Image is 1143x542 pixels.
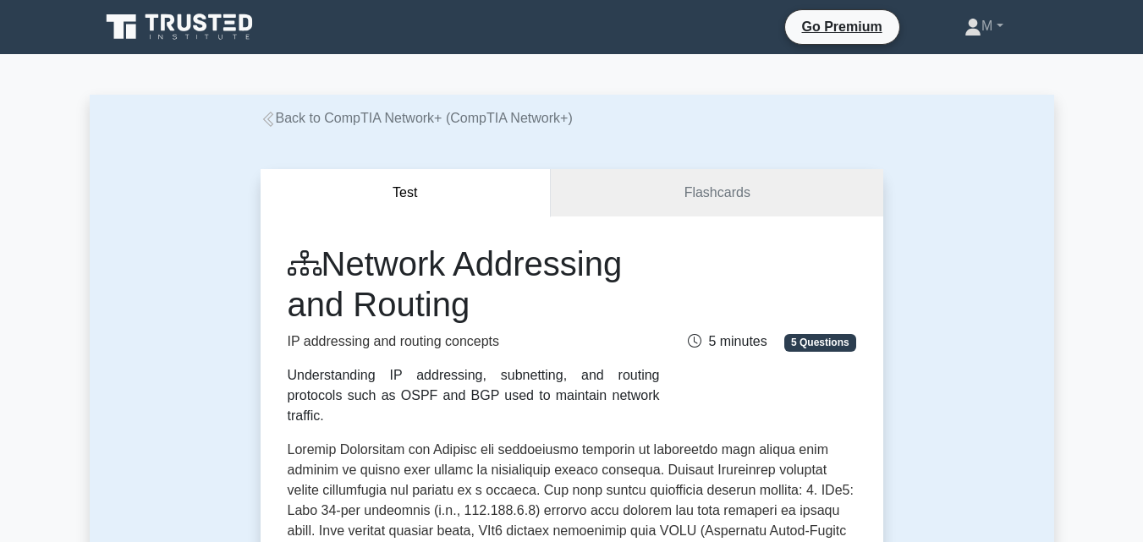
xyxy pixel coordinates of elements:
div: Understanding IP addressing, subnetting, and routing protocols such as OSPF and BGP used to maint... [288,365,660,426]
a: Flashcards [551,169,882,217]
span: 5 minutes [688,334,767,348]
a: Back to CompTIA Network+ (CompTIA Network+) [261,111,573,125]
p: IP addressing and routing concepts [288,331,660,352]
h1: Network Addressing and Routing [288,244,660,325]
button: Test [261,169,552,217]
a: Go Premium [792,16,893,37]
span: 5 Questions [784,334,855,351]
a: M [924,9,1043,43]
